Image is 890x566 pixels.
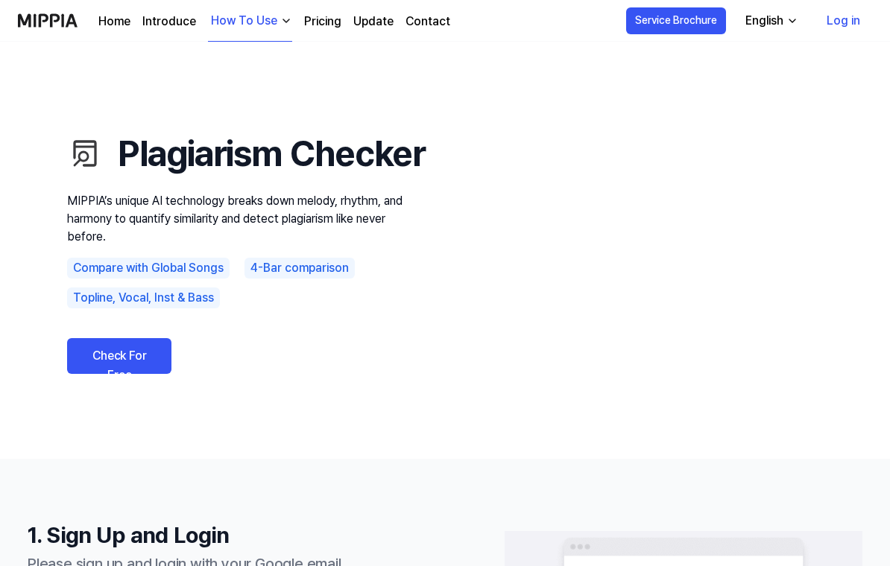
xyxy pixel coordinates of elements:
[742,12,786,30] div: English
[304,13,341,31] a: Pricing
[733,6,807,36] button: English
[353,13,394,31] a: Update
[28,518,385,552] h1: 1. Sign Up and Login
[98,13,130,31] a: Home
[208,1,292,42] button: How To Use
[405,13,450,31] a: Contact
[67,287,220,308] div: Topline, Vocal, Inst & Bass
[67,338,171,374] a: Check For Free
[142,13,196,31] a: Introduce
[280,15,292,27] img: down
[244,258,355,279] div: 4-Bar comparison
[67,258,230,279] div: Compare with Global Songs
[208,12,280,30] div: How To Use
[67,192,425,246] p: MIPPIA’s unique AI technology breaks down melody, rhythm, and harmony to quantify similarity and ...
[67,127,425,180] h1: Plagiarism Checker
[626,7,726,34] button: Service Brochure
